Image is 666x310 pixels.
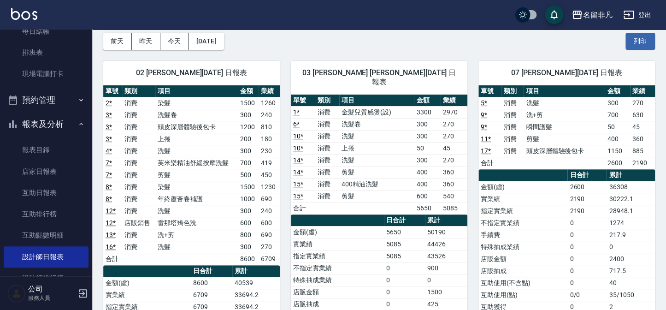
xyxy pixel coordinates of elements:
td: 0/0 [567,289,607,301]
th: 項目 [524,85,605,97]
td: 3300 [414,106,441,118]
td: 33694.2 [232,289,280,301]
button: 列印 [625,33,655,50]
td: 2400 [607,253,655,265]
td: 金額(虛) [103,277,191,289]
td: 1230 [259,181,280,193]
td: 消費 [315,190,339,202]
td: 180 [259,133,280,145]
td: 剪髮 [339,190,414,202]
td: 0 [384,298,425,310]
a: 設計師日報表 [4,246,88,268]
td: 0 [567,277,607,289]
td: 互助使用(點) [478,289,567,301]
td: 洗+剪 [155,229,237,241]
td: 600 [414,190,441,202]
th: 業績 [441,95,467,107]
td: 指定實業績 [478,205,567,217]
td: 頭皮深層體驗後包卡 [524,145,605,157]
td: 特殊抽成業績 [478,241,567,253]
td: 45 [441,142,467,154]
td: 0 [567,229,607,241]
td: 8600 [238,253,259,265]
td: 270 [259,241,280,253]
td: 700 [238,157,259,169]
td: 44426 [425,238,467,250]
th: 單號 [291,95,315,107]
td: 店販銷售 [122,217,155,229]
td: 染髮 [155,181,237,193]
span: 07 [PERSON_NAME][DATE] 日報表 [489,68,644,77]
th: 單號 [103,85,122,97]
td: 700 [605,109,630,121]
td: 1260 [259,97,280,109]
a: 互助點數明細 [4,225,88,246]
td: 50190 [425,226,467,238]
td: 洗髮 [339,154,414,166]
button: 昨天 [132,33,160,50]
th: 類別 [501,85,524,97]
td: 270 [441,130,467,142]
td: 5650 [384,226,425,238]
td: 1150 [605,145,630,157]
td: 400 [414,178,441,190]
td: 染髮 [155,97,237,109]
td: 消費 [315,166,339,178]
td: 不指定實業績 [478,217,567,229]
td: 0 [425,274,467,286]
td: 2190 [630,157,655,169]
td: 5085 [384,238,425,250]
td: 1000 [238,193,259,205]
button: 報表及分析 [4,112,88,136]
button: [DATE] [189,33,224,50]
td: 消費 [315,130,339,142]
span: 03 [PERSON_NAME] [PERSON_NAME][DATE] 日報表 [302,68,456,87]
td: 頭皮深層體驗後包卡 [155,121,237,133]
th: 業績 [259,85,280,97]
td: 8600 [191,277,232,289]
td: 雷那塔矯色洗 [155,217,237,229]
th: 業績 [630,85,655,97]
th: 累計 [232,265,280,277]
button: 名留非凡 [568,6,616,24]
td: 消費 [122,193,155,205]
td: 消費 [315,118,339,130]
td: 300 [238,205,259,217]
td: 0 [384,286,425,298]
td: 實業績 [291,238,384,250]
td: 1274 [607,217,655,229]
td: 0 [567,253,607,265]
td: 1500 [425,286,467,298]
td: 消費 [122,169,155,181]
a: 排班表 [4,42,88,63]
td: 洗髮 [155,205,237,217]
td: 30222.1 [607,193,655,205]
td: 剪髮 [155,169,237,181]
td: 上捲 [155,133,237,145]
a: 現場電腦打卡 [4,63,88,84]
h5: 公司 [28,285,75,294]
img: Person [7,284,26,303]
td: 店販金額 [291,286,384,298]
th: 累計 [425,215,467,227]
button: 預約管理 [4,88,88,112]
table: a dense table [291,95,467,215]
td: 43526 [425,250,467,262]
td: 230 [259,145,280,157]
td: 240 [259,109,280,121]
td: 合計 [291,202,315,214]
button: 登出 [619,6,655,24]
td: 消費 [122,145,155,157]
th: 日合計 [384,215,425,227]
td: 2190 [567,193,607,205]
td: 0 [384,274,425,286]
td: 270 [441,154,467,166]
th: 單號 [478,85,501,97]
a: 設計師排行榜 [4,268,88,289]
td: 690 [259,193,280,205]
td: 360 [630,133,655,145]
td: 2190 [567,205,607,217]
td: 900 [425,262,467,274]
td: 2970 [441,106,467,118]
th: 類別 [315,95,339,107]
